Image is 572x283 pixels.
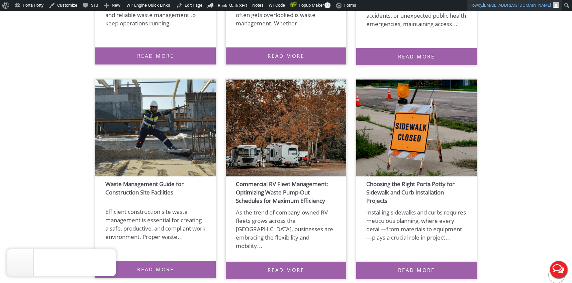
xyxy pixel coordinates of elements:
[218,3,247,8] span: Rank Math SEO
[95,207,216,258] p: Efficient construction site waste management is essential for creating a safe, productive, and co...
[324,2,330,8] span: 0
[356,208,477,258] p: Installing sidewalks and curbs requires meticulous planning, where every detail—from materials to...
[483,3,551,8] span: [EMAIL_ADDRESS][DOMAIN_NAME]
[236,173,335,204] a: Commercial RV Fleet Management: Optimizing Waste Pump-Out Schedules for Maximum Efficiency
[226,47,346,64] a: Read More
[356,80,477,176] img: sidewalk construction project in need of porta potties for sidewalk projects
[545,256,572,283] button: Live Chat
[95,261,216,278] a: Read More
[95,47,216,64] a: Read More
[95,80,216,176] img: John To Go provides construction site waste management
[226,262,346,279] a: Read More
[356,48,477,65] a: Read More
[366,173,455,204] a: Choosing the Right Porta Potty for Sidewalk and Curb Installation Projects
[356,262,477,279] a: Read More
[226,208,346,258] p: As the trend of company-owned RV fleets grows across the [GEOGRAPHIC_DATA], businesses are embrac...
[226,80,346,176] img: Commercial RV fleet waste management
[105,173,184,196] a: Waste Management Guide for Construction Site Facilities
